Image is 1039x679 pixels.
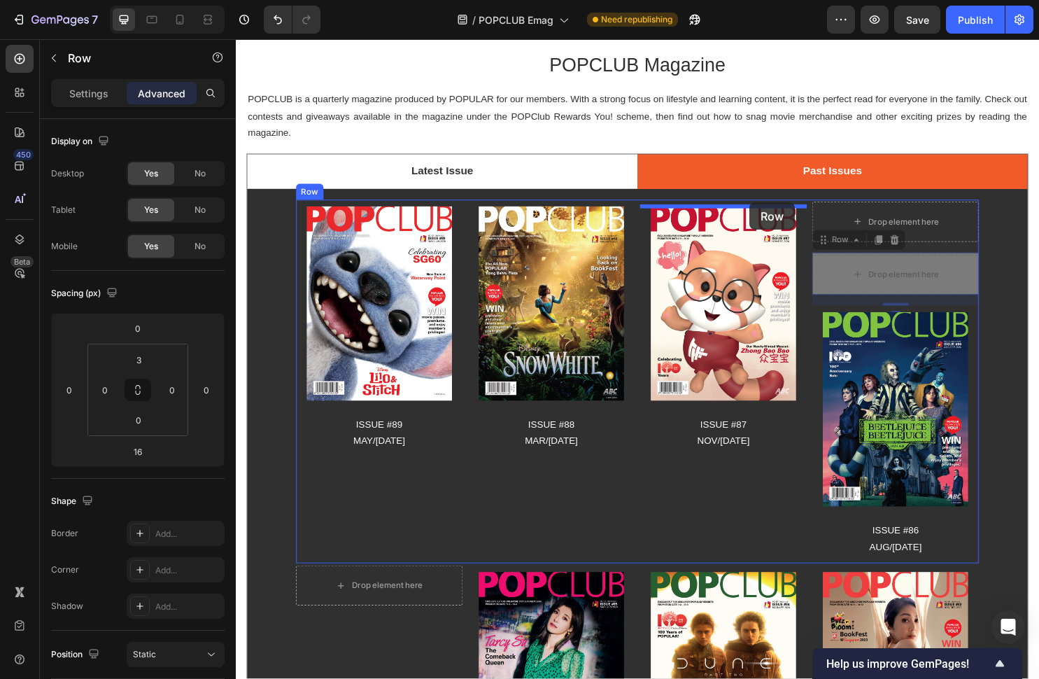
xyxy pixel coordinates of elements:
div: 450 [13,149,34,160]
button: Save [894,6,940,34]
span: Yes [144,167,158,180]
div: Corner [51,563,79,576]
button: Static [127,642,225,667]
div: Shadow [51,600,83,612]
span: Static [133,649,156,659]
div: Beta [10,256,34,267]
iframe: Design area [236,39,1039,679]
input: 0px [162,379,183,400]
div: Publish [958,13,993,27]
div: Add... [155,601,221,613]
p: 7 [92,11,98,28]
button: Show survey - Help us improve GemPages! [826,655,1008,672]
div: Open Intercom Messenger [991,610,1025,644]
div: Add... [155,528,221,540]
span: / [472,13,476,27]
span: No [195,167,206,180]
div: Display on [51,132,112,151]
button: 7 [6,6,104,34]
span: Yes [144,240,158,253]
div: Shape [51,492,96,511]
span: No [195,204,206,216]
span: POPCLUB Emag [479,13,553,27]
p: Row [68,50,187,66]
button: Publish [946,6,1005,34]
p: Settings [69,86,108,101]
p: Advanced [138,86,185,101]
input: 3px [125,349,153,370]
div: Spacing (px) [51,284,120,303]
input: 0px [125,409,153,430]
span: Yes [144,204,158,216]
span: No [195,240,206,253]
div: Border [51,527,78,540]
div: Position [51,645,102,664]
div: Mobile [51,240,78,253]
span: Need republishing [601,13,672,26]
div: Undo/Redo [264,6,320,34]
input: 0 [124,318,152,339]
div: Tablet [51,204,76,216]
input: l [124,441,152,462]
input: 0px [94,379,115,400]
input: 0 [196,379,217,400]
span: Help us improve GemPages! [826,657,991,671]
div: Desktop [51,167,84,180]
input: 0 [59,379,80,400]
span: Save [906,14,929,26]
div: Add... [155,564,221,577]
